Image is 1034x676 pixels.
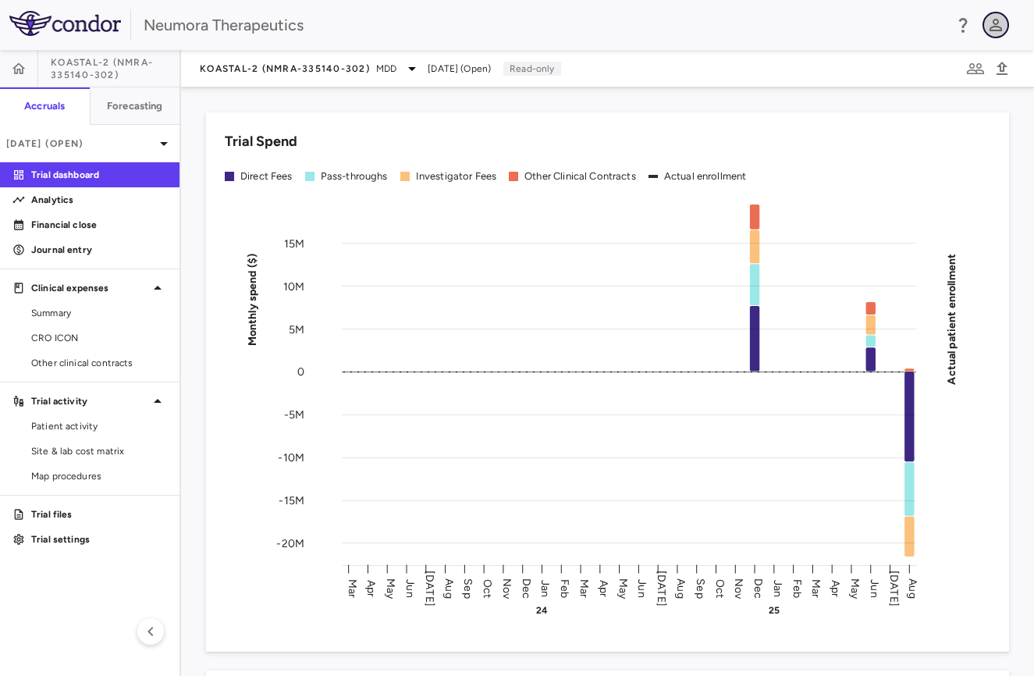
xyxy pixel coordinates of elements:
p: Journal entry [31,243,167,257]
span: KOASTAL-2 (NMRA-335140-302) [51,56,179,81]
text: Feb [791,578,804,597]
text: May [616,578,630,599]
span: Site & lab cost matrix [31,444,167,458]
text: May [848,578,862,599]
text: Oct [713,578,727,597]
tspan: -5M [284,408,304,422]
div: Direct Fees [240,169,293,183]
text: Mar [346,578,359,597]
text: [DATE] [423,571,436,607]
text: Feb [558,578,571,597]
span: Patient activity [31,419,167,433]
text: Oct [481,578,494,597]
text: Apr [364,579,378,596]
p: Clinical expenses [31,281,148,295]
text: Apr [597,579,610,596]
p: Trial activity [31,394,148,408]
p: Read-only [503,62,560,76]
text: Dec [752,578,765,598]
div: Actual enrollment [664,169,747,183]
span: KOASTAL-2 (NMRA-335140-302) [200,62,370,75]
text: Sep [461,578,474,598]
text: Jan [538,579,552,596]
text: Mar [577,578,591,597]
span: Other clinical contracts [31,356,167,370]
tspan: -15M [279,494,304,507]
tspan: 15M [284,237,304,250]
tspan: 0 [297,365,304,379]
div: Neumora Therapeutics [144,13,943,37]
tspan: -10M [278,451,304,464]
div: Investigator Fees [416,169,497,183]
tspan: 5M [289,322,304,336]
span: Summary [31,306,167,320]
text: Jun [403,579,417,597]
span: Map procedures [31,469,167,483]
p: Trial settings [31,532,167,546]
text: Jun [868,579,881,597]
p: [DATE] (Open) [6,137,155,151]
text: Jun [635,579,648,597]
text: May [384,578,397,599]
span: [DATE] (Open) [428,62,491,76]
tspan: Actual patient enrollment [945,253,958,384]
h6: Trial Spend [225,131,297,152]
tspan: Monthly spend ($) [246,253,259,346]
text: Mar [809,578,823,597]
p: Analytics [31,193,167,207]
p: Financial close [31,218,167,232]
text: [DATE] [887,571,901,607]
tspan: -20M [276,536,304,550]
span: MDD [376,62,396,76]
text: [DATE] [655,571,668,607]
h6: Accruals [24,99,65,113]
text: Jan [771,579,784,596]
div: Pass-throughs [321,169,388,183]
p: Trial dashboard [31,168,167,182]
text: Aug [906,578,919,598]
text: Apr [829,579,842,596]
text: Nov [500,578,513,599]
text: Sep [694,578,707,598]
text: Dec [520,578,533,598]
text: Aug [442,578,456,598]
text: 24 [536,605,548,616]
p: Trial files [31,507,167,521]
h6: Forecasting [107,99,163,113]
text: Nov [732,578,745,599]
text: 25 [769,605,780,616]
img: logo-full-SnFGN8VE.png [9,11,121,36]
div: Other Clinical Contracts [524,169,636,183]
tspan: 10M [283,279,304,293]
span: CRO ICON [31,331,167,345]
text: Aug [674,578,688,598]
